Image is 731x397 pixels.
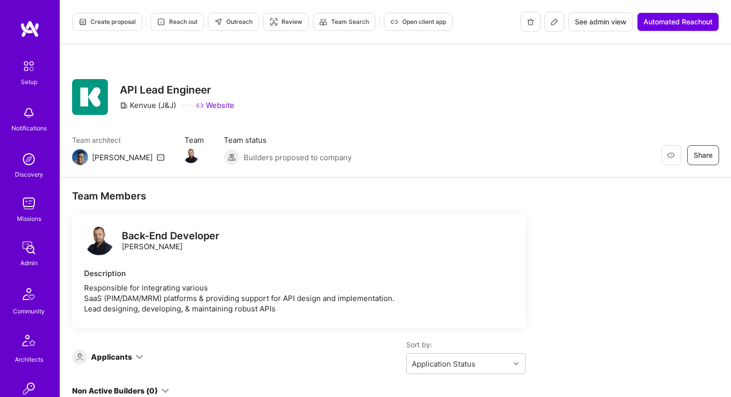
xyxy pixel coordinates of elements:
span: Builders proposed to company [244,152,352,163]
div: Setup [21,77,37,87]
div: Kenvue (J&J) [120,100,176,110]
div: Description [84,268,514,279]
a: logo [84,225,114,258]
span: Review [270,17,302,26]
span: Team architect [72,135,165,145]
a: Website [196,100,234,110]
label: Sort by: [406,340,526,349]
div: Community [13,306,45,316]
img: setup [18,56,39,77]
img: Builders proposed to company [224,149,240,165]
div: [PERSON_NAME] [122,231,219,252]
button: Outreach [208,13,259,31]
img: Community [17,282,41,306]
img: admin teamwork [19,238,39,258]
div: Missions [17,213,41,224]
div: [PERSON_NAME] [92,152,153,163]
i: icon CompanyGray [120,101,128,109]
i: icon Applicant [76,353,84,361]
span: Share [694,150,713,160]
button: Create proposal [72,13,142,31]
i: icon ArrowDown [136,353,143,361]
div: Non Active Builders (0) [72,386,158,396]
img: Architects [17,330,41,354]
div: Application Status [412,359,475,369]
div: Notifications [11,123,47,133]
span: Create proposal [79,17,136,26]
button: Share [687,145,719,165]
span: Outreach [214,17,253,26]
div: Architects [15,354,43,365]
img: Company Logo [72,79,108,115]
span: Open client app [390,17,446,26]
i: icon Mail [157,153,165,161]
img: bell [19,103,39,123]
span: Automated Reachout [643,17,713,27]
img: Team Architect [72,149,88,165]
span: Team status [224,135,352,145]
i: icon Proposal [79,18,87,26]
span: Reach out [157,17,197,26]
span: Team [184,135,204,145]
button: See admin view [568,12,633,31]
div: Back-End Developer [122,231,219,241]
i: icon Chevron [514,361,519,366]
h3: API Lead Engineer [120,84,234,96]
i: icon ArrowDown [162,387,169,395]
i: icon Targeter [270,18,277,26]
a: Team Member Avatar [184,147,197,164]
span: Team Search [319,17,369,26]
button: Review [263,13,309,31]
div: Team Members [72,190,526,202]
i: icon EyeClosed [667,151,675,159]
img: Team Member Avatar [183,148,198,163]
img: logo [20,20,40,38]
button: Open client app [384,13,453,31]
img: teamwork [19,194,39,213]
div: Applicants [91,352,132,362]
div: Responsible for integrating various SaaS (PIM/DAM/MRM) platforms & providing support for API desi... [84,283,514,314]
img: discovery [19,149,39,169]
img: logo [84,225,114,255]
button: Automated Reachout [637,12,719,31]
div: Admin [20,258,38,268]
button: Team Search [313,13,375,31]
button: Reach out [151,13,204,31]
div: Discovery [15,169,43,180]
span: See admin view [575,17,627,27]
